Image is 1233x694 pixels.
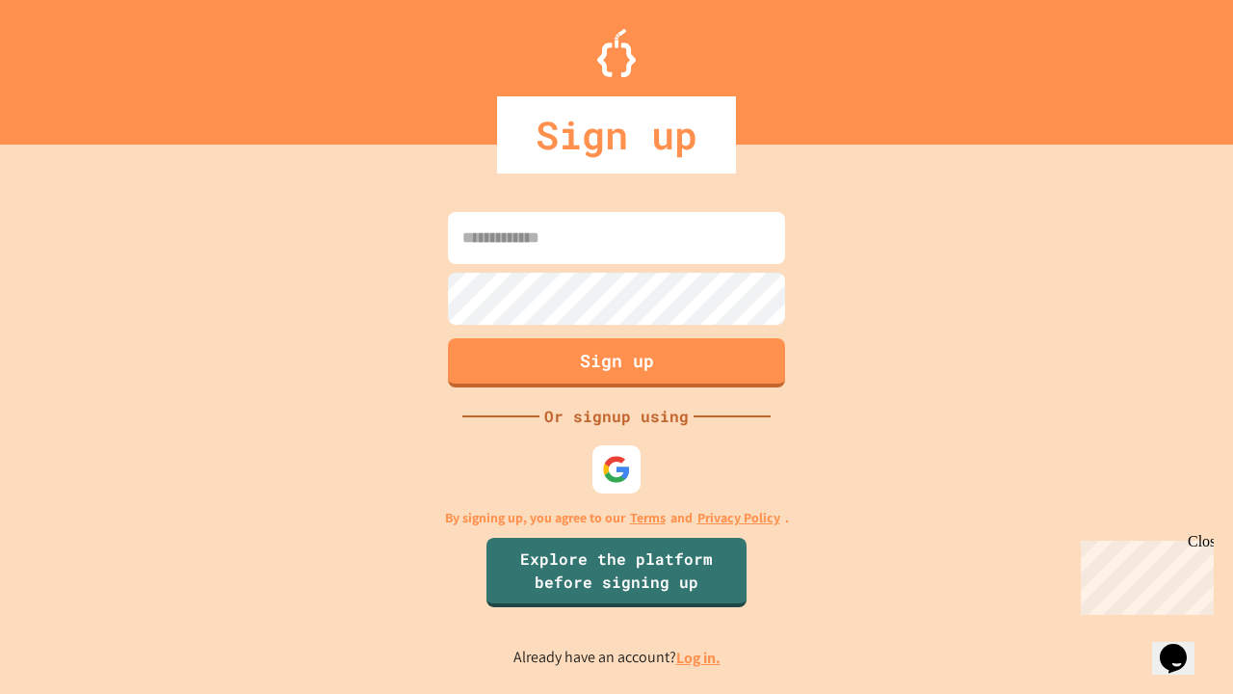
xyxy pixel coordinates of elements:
[630,508,666,528] a: Terms
[1073,533,1214,615] iframe: chat widget
[445,508,789,528] p: By signing up, you agree to our and .
[8,8,133,122] div: Chat with us now!Close
[1152,617,1214,675] iframe: chat widget
[513,646,721,670] p: Already have an account?
[697,508,780,528] a: Privacy Policy
[597,29,636,77] img: Logo.svg
[486,538,747,607] a: Explore the platform before signing up
[497,96,736,173] div: Sign up
[602,455,631,484] img: google-icon.svg
[676,648,721,668] a: Log in.
[539,405,694,428] div: Or signup using
[448,338,785,387] button: Sign up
